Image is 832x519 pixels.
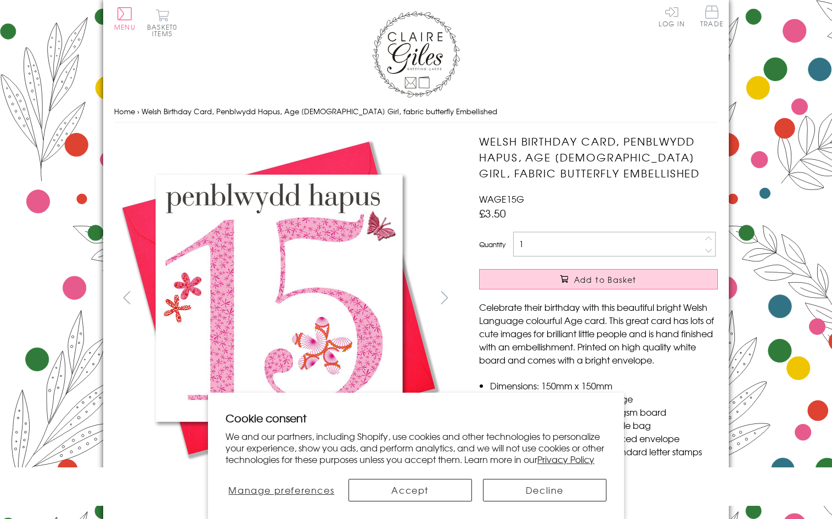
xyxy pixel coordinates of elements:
[226,410,606,426] h2: Cookie consent
[152,22,177,38] span: 0 items
[137,106,139,116] span: ›
[479,192,524,205] span: WAGE15G
[372,11,460,98] img: Claire Giles Greetings Cards
[147,9,177,37] button: Basket0 items
[479,205,506,221] span: £3.50
[228,483,334,496] span: Manage preferences
[537,453,594,466] a: Privacy Policy
[700,5,723,29] a: Trade
[348,479,472,501] button: Accept
[142,106,497,116] span: Welsh Birthday Card, Penblwydd Hapus, Age [DEMOGRAPHIC_DATA] Girl, fabric butterfly Embellished
[226,431,606,465] p: We and our partners, including Shopify, use cookies and other technologies to personalize your ex...
[483,479,606,501] button: Decline
[432,285,457,310] button: next
[114,7,136,30] button: Menu
[479,300,718,366] p: Celebrate their birthday with this beautiful bright Welsh Language colourful Age card. This great...
[114,133,443,463] img: Welsh Birthday Card, Penblwydd Hapus, Age 15 Girl, fabric butterfly Embellished
[114,101,718,123] nav: breadcrumbs
[157,511,158,512] img: Welsh Birthday Card, Penblwydd Hapus, Age 15 Girl, fabric butterfly Embellished
[659,5,685,27] a: Log In
[479,269,718,289] button: Add to Basket
[226,479,338,501] button: Manage preferences
[490,379,718,392] li: Dimensions: 150mm x 150mm
[479,239,505,249] label: Quantity
[114,22,136,32] span: Menu
[479,133,718,181] h1: Welsh Birthday Card, Penblwydd Hapus, Age [DEMOGRAPHIC_DATA] Girl, fabric butterfly Embellished
[574,274,637,285] span: Add to Basket
[114,285,139,310] button: prev
[700,5,723,27] span: Trade
[114,106,135,116] a: Home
